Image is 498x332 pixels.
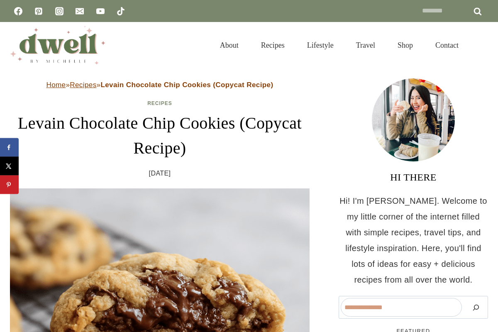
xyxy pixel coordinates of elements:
[474,38,488,52] button: View Search Form
[149,167,171,180] time: [DATE]
[339,193,488,288] p: Hi! I'm [PERSON_NAME]. Welcome to my little corner of the internet filled with simple recipes, tr...
[70,81,96,89] a: Recipes
[209,31,250,60] a: About
[46,81,273,89] span: » »
[296,31,345,60] a: Lifestyle
[46,81,66,89] a: Home
[147,100,172,106] a: Recipes
[10,3,27,20] a: Facebook
[345,31,386,60] a: Travel
[10,111,310,161] h1: Levain Chocolate Chip Cookies (Copycat Recipe)
[71,3,88,20] a: Email
[112,3,129,20] a: TikTok
[339,170,488,185] h3: HI THERE
[424,31,470,60] a: Contact
[386,31,424,60] a: Shop
[10,26,105,64] img: DWELL by michelle
[51,3,68,20] a: Instagram
[466,298,486,317] button: Search
[30,3,47,20] a: Pinterest
[209,31,470,60] nav: Primary Navigation
[92,3,109,20] a: YouTube
[100,81,273,89] strong: Levain Chocolate Chip Cookies (Copycat Recipe)
[250,31,296,60] a: Recipes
